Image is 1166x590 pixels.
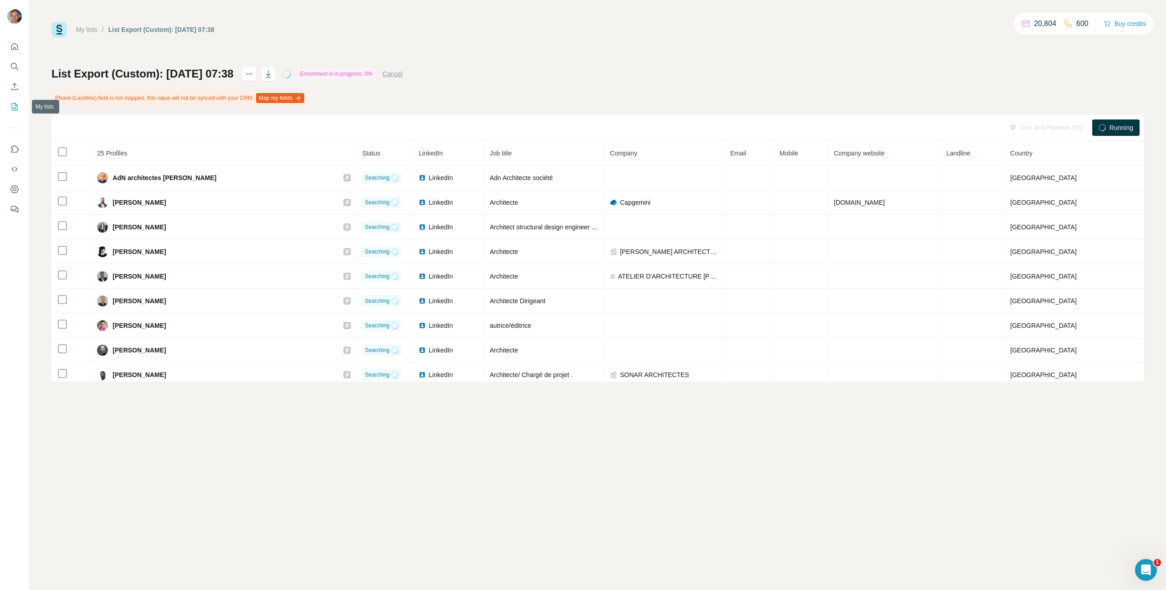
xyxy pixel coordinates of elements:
[1135,559,1157,581] iframe: Intercom live chat
[7,98,22,115] button: My lists
[113,370,166,379] span: [PERSON_NAME]
[365,248,389,256] span: Searching
[429,370,453,379] span: LinkedIn
[365,198,389,207] span: Searching
[365,297,389,305] span: Searching
[97,295,108,306] img: Avatar
[429,173,453,182] span: LinkedIn
[429,321,453,330] span: LinkedIn
[429,346,453,355] span: LinkedIn
[97,320,108,331] img: Avatar
[113,346,166,355] span: [PERSON_NAME]
[113,173,216,182] span: AdN architectes [PERSON_NAME]
[429,247,453,256] span: LinkedIn
[256,93,304,103] button: Map my fields
[730,150,746,157] span: Email
[419,371,426,378] img: LinkedIn logo
[419,273,426,280] img: LinkedIn logo
[946,150,971,157] span: Landline
[490,223,658,231] span: Architect structural design engineer - founder of Études gaa
[113,247,166,256] span: [PERSON_NAME]
[51,67,234,81] h1: List Export (Custom): [DATE] 07:38
[7,9,22,24] img: Avatar
[97,345,108,356] img: Avatar
[1010,347,1077,354] span: [GEOGRAPHIC_DATA]
[490,347,518,354] span: Architecte
[490,297,545,305] span: Architecte Dirigeant
[108,25,215,34] div: List Export (Custom): [DATE] 07:38
[1010,273,1077,280] span: [GEOGRAPHIC_DATA]
[113,321,166,330] span: [PERSON_NAME]
[419,199,426,206] img: LinkedIn logo
[490,371,573,378] span: Architecte/ Chargé de projet .
[7,58,22,75] button: Search
[490,322,531,329] span: autrice/éditrice
[419,248,426,255] img: LinkedIn logo
[429,223,453,232] span: LinkedIn
[97,197,108,208] img: Avatar
[490,248,518,255] span: Architecte
[365,272,389,280] span: Searching
[1034,18,1056,29] p: 20,804
[51,90,306,106] div: Phone (Landline) field is not mapped, this value will not be synced with your CRM
[365,223,389,231] span: Searching
[419,322,426,329] img: LinkedIn logo
[113,223,166,232] span: [PERSON_NAME]
[610,199,617,206] img: company-logo
[1010,174,1077,181] span: [GEOGRAPHIC_DATA]
[1010,150,1033,157] span: Country
[7,78,22,95] button: Enrich CSV
[113,272,166,281] span: [PERSON_NAME]
[419,297,426,305] img: LinkedIn logo
[7,141,22,157] button: Use Surfe on LinkedIn
[7,161,22,177] button: Use Surfe API
[97,369,108,380] img: Avatar
[490,273,518,280] span: Architecte
[365,346,389,354] span: Searching
[419,150,443,157] span: LinkedIn
[1010,322,1077,329] span: [GEOGRAPHIC_DATA]
[429,296,453,305] span: LinkedIn
[365,174,389,182] span: Searching
[383,69,403,78] button: Cancel
[1104,17,1146,30] button: Buy credits
[490,150,511,157] span: Job title
[1110,123,1133,132] span: Running
[429,198,453,207] span: LinkedIn
[7,201,22,217] button: Feedback
[97,222,108,233] img: Avatar
[7,38,22,55] button: Quick start
[362,150,380,157] span: Status
[1010,199,1077,206] span: [GEOGRAPHIC_DATA]
[1154,559,1161,566] span: 1
[7,181,22,197] button: Dashboard
[429,272,453,281] span: LinkedIn
[102,25,104,34] li: /
[97,172,108,183] img: Avatar
[242,67,256,81] button: actions
[834,150,885,157] span: Company website
[419,174,426,181] img: LinkedIn logo
[113,296,166,305] span: [PERSON_NAME]
[1076,18,1089,29] p: 600
[490,174,553,181] span: Adn Architecte société
[620,247,719,256] span: [PERSON_NAME] ARCHITECTES
[365,371,389,379] span: Searching
[97,150,127,157] span: 25 Profiles
[97,246,108,257] img: Avatar
[365,321,389,330] span: Searching
[618,272,719,281] span: ATELIER D'ARCHITECTURE [PERSON_NAME]
[834,199,885,206] span: [DOMAIN_NAME]
[779,150,798,157] span: Mobile
[113,198,166,207] span: [PERSON_NAME]
[1010,248,1077,255] span: [GEOGRAPHIC_DATA]
[1010,297,1077,305] span: [GEOGRAPHIC_DATA]
[51,22,67,37] img: Surfe Logo
[610,150,637,157] span: Company
[620,198,650,207] span: Capgemini
[1010,223,1077,231] span: [GEOGRAPHIC_DATA]
[297,68,375,79] div: Enrichment is in progress: 0%
[1010,371,1077,378] span: [GEOGRAPHIC_DATA]
[419,347,426,354] img: LinkedIn logo
[620,370,689,379] span: SONAR ARCHITECTES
